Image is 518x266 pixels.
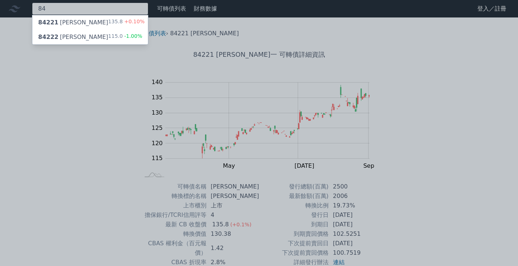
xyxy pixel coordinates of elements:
div: [PERSON_NAME] [38,33,108,41]
div: [PERSON_NAME] [38,18,108,27]
div: 115.0 [108,33,142,41]
div: 聊天小工具 [482,231,518,266]
iframe: Chat Widget [482,231,518,266]
span: +0.10% [123,19,145,24]
div: 135.8 [108,18,145,27]
span: -1.00% [123,33,142,39]
a: 84221[PERSON_NAME] 135.8+0.10% [32,15,148,30]
span: 84222 [38,33,59,40]
a: 84222[PERSON_NAME] 115.0-1.00% [32,30,148,44]
span: 84221 [38,19,59,26]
